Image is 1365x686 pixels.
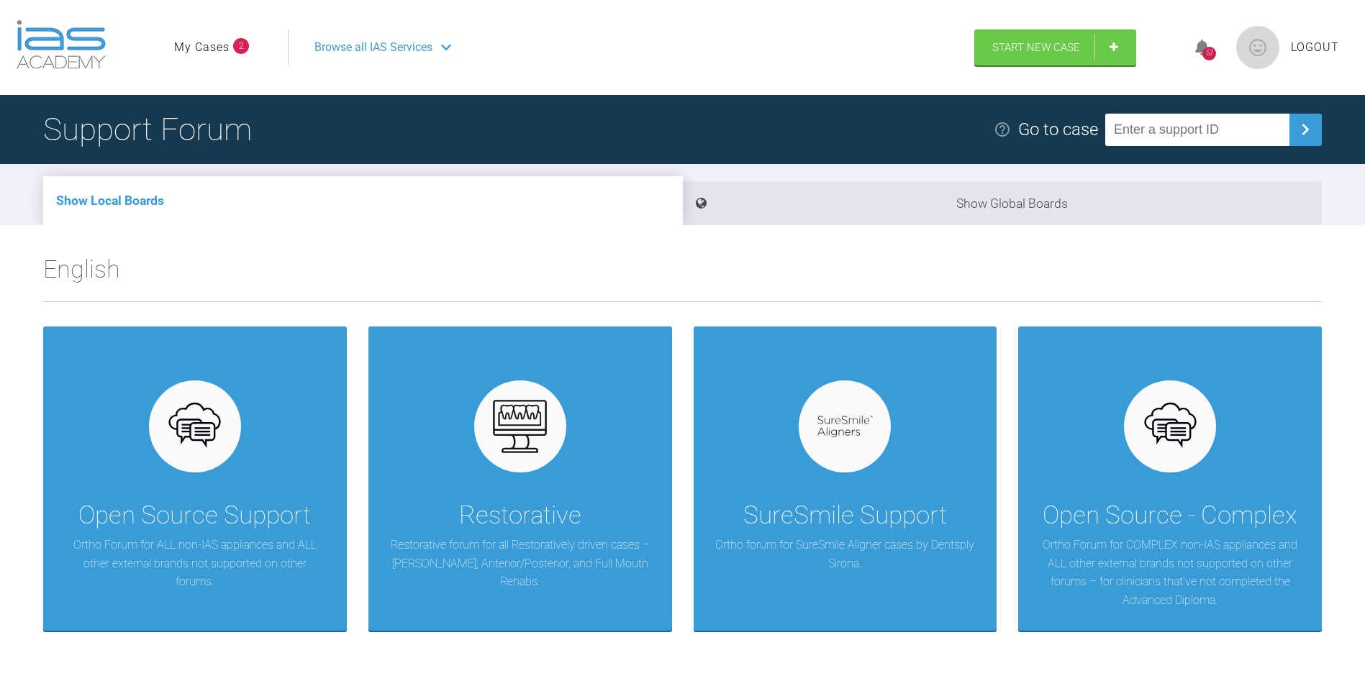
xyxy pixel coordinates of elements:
h2: English [43,250,1322,301]
div: 57 [1202,47,1216,60]
img: logo-light.3e3ef733.png [17,20,106,69]
div: Open Source - Complex [1043,495,1297,536]
h1: Support Forum [43,104,252,155]
img: profile.png [1236,26,1279,69]
span: Browse all IAS Services [314,38,432,57]
a: Open Source - ComplexOrtho Forum for COMPLEX non-IAS appliances and ALL other external brands not... [1018,326,1322,631]
img: restorative.65e8f6b6.svg [492,399,548,454]
img: opensource.6e495855.svg [1143,399,1198,454]
p: Ortho forum for SureSmile Aligner cases by Dentsply Sirona. [715,536,976,572]
a: My Cases [174,38,230,57]
a: Logout [1291,38,1339,57]
div: Restorative [459,495,581,536]
p: Restorative forum for all Restoratively driven cases – [PERSON_NAME], Anterior/Posterior, and Ful... [390,536,650,591]
img: chevronRight.28bd32b0.svg [1294,118,1317,141]
div: Go to case [1018,116,1098,143]
p: Ortho Forum for ALL non-IAS appliances and ALL other external brands not supported on other forums. [65,536,325,591]
li: Show Global Boards [683,181,1323,225]
a: Start New Case [974,29,1136,65]
img: suresmile.935bb804.svg [817,416,873,438]
span: Start New Case [992,41,1080,54]
img: opensource.6e495855.svg [167,399,222,454]
a: Open Source SupportOrtho Forum for ALL non-IAS appliances and ALL other external brands not suppo... [43,326,347,631]
input: Enter a support ID [1105,114,1289,146]
span: 2 [233,38,249,54]
li: Show Local Boards [43,176,683,225]
a: RestorativeRestorative forum for all Restoratively driven cases – [PERSON_NAME], Anterior/Posteri... [368,326,672,631]
div: Open Source Support [78,495,311,536]
p: Ortho Forum for COMPLEX non-IAS appliances and ALL other external brands not supported on other f... [1040,536,1300,609]
img: help.e70b9f3d.svg [994,121,1011,138]
div: SureSmile Support [743,495,947,536]
a: SureSmile SupportOrtho forum for SureSmile Aligner cases by Dentsply Sirona. [694,326,997,631]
